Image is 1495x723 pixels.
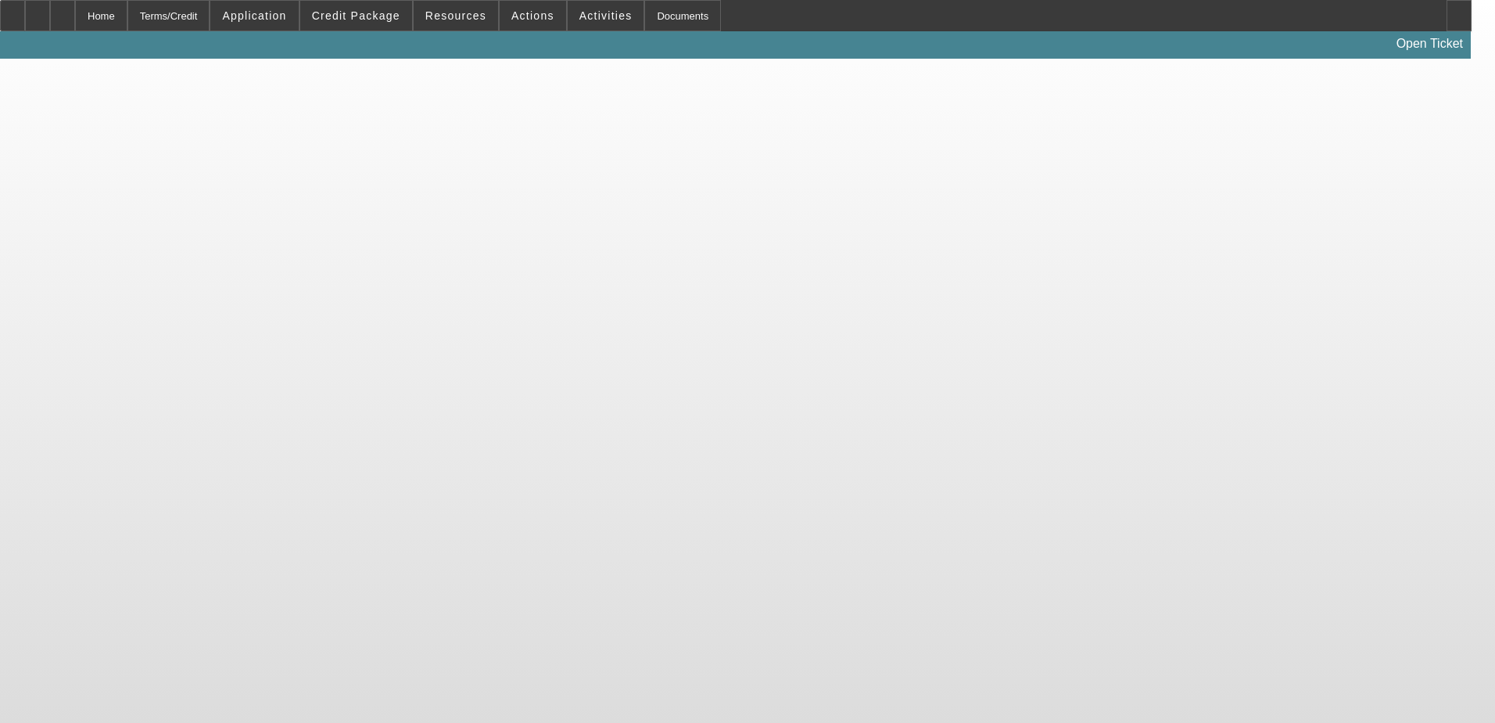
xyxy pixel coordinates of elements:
button: Actions [500,1,566,31]
a: Open Ticket [1390,31,1469,57]
button: Activities [568,1,644,31]
span: Activities [579,9,633,22]
span: Application [222,9,286,22]
span: Resources [425,9,486,22]
span: Credit Package [312,9,400,22]
button: Credit Package [300,1,412,31]
span: Actions [511,9,554,22]
button: Application [210,1,298,31]
button: Resources [414,1,498,31]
